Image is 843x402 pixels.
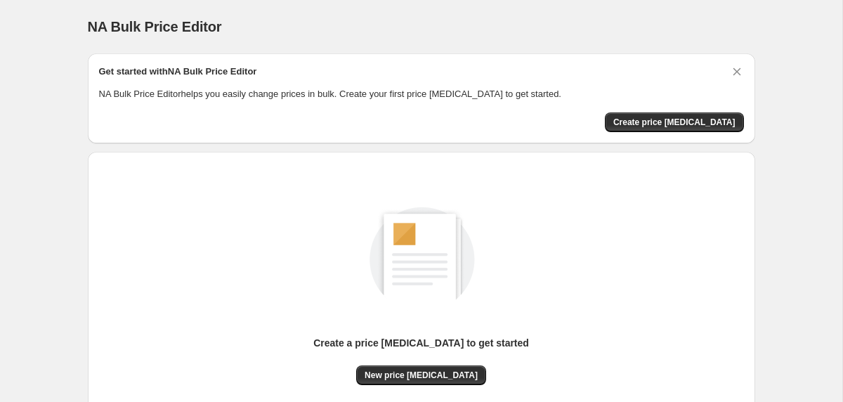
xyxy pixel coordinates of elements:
button: Dismiss card [730,65,744,79]
span: Create price [MEDICAL_DATA] [613,117,736,128]
p: Create a price [MEDICAL_DATA] to get started [313,336,529,350]
p: NA Bulk Price Editor helps you easily change prices in bulk. Create your first price [MEDICAL_DAT... [99,87,744,101]
span: New price [MEDICAL_DATA] [365,370,478,381]
button: New price [MEDICAL_DATA] [356,365,486,385]
span: NA Bulk Price Editor [88,19,222,34]
h2: Get started with NA Bulk Price Editor [99,65,257,79]
button: Create price change job [605,112,744,132]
